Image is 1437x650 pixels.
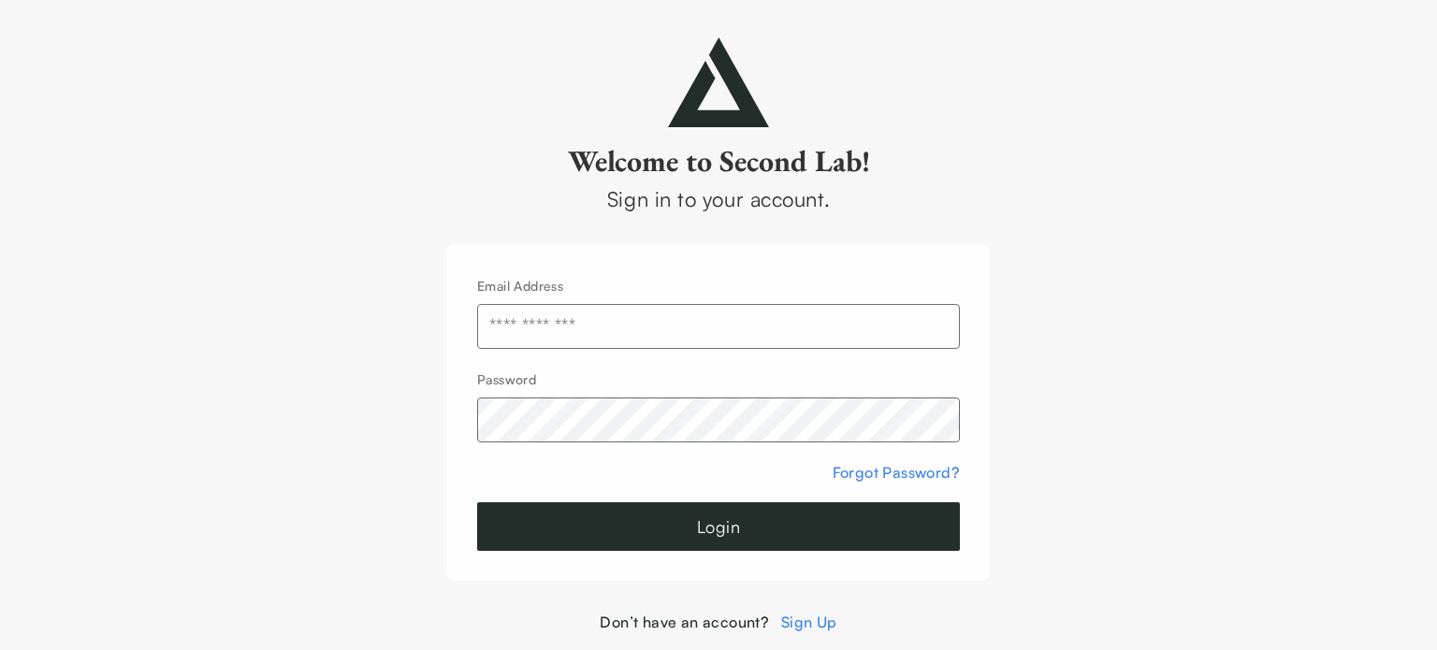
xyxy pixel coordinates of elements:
[447,611,990,633] div: Don’t have an account?
[477,502,960,551] button: Login
[833,463,960,482] a: Forgot Password?
[447,183,990,214] div: Sign in to your account.
[477,278,563,294] label: Email Address
[668,37,769,127] img: secondlab-logo
[477,371,536,387] label: Password
[781,613,837,631] a: Sign Up
[447,142,990,180] h2: Welcome to Second Lab!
